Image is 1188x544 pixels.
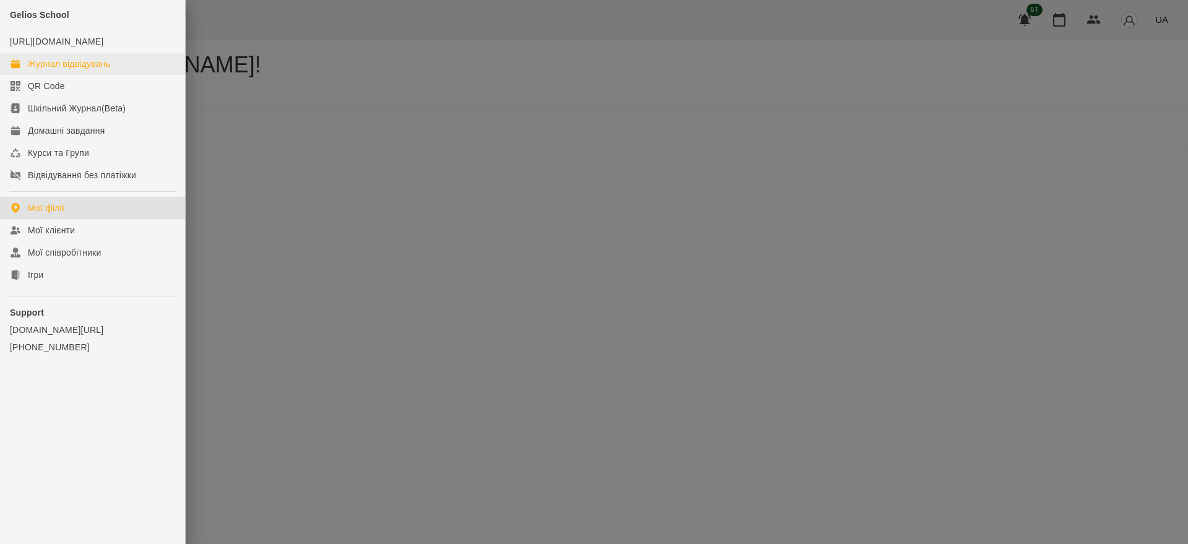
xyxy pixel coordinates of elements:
[10,341,175,353] a: [PHONE_NUMBER]
[28,202,64,214] div: Мої філії
[10,306,175,319] p: Support
[28,147,89,159] div: Курси та Групи
[28,169,136,181] div: Відвідування без платіжки
[28,246,101,259] div: Мої співробітники
[28,80,65,92] div: QR Code
[10,10,69,20] span: Gelios School
[10,37,103,46] a: [URL][DOMAIN_NAME]
[10,324,175,336] a: [DOMAIN_NAME][URL]
[28,58,110,70] div: Журнал відвідувань
[28,224,75,236] div: Мої клієнти
[28,269,43,281] div: Ігри
[28,124,105,137] div: Домашні завдання
[28,102,126,114] div: Шкільний Журнал(Beta)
